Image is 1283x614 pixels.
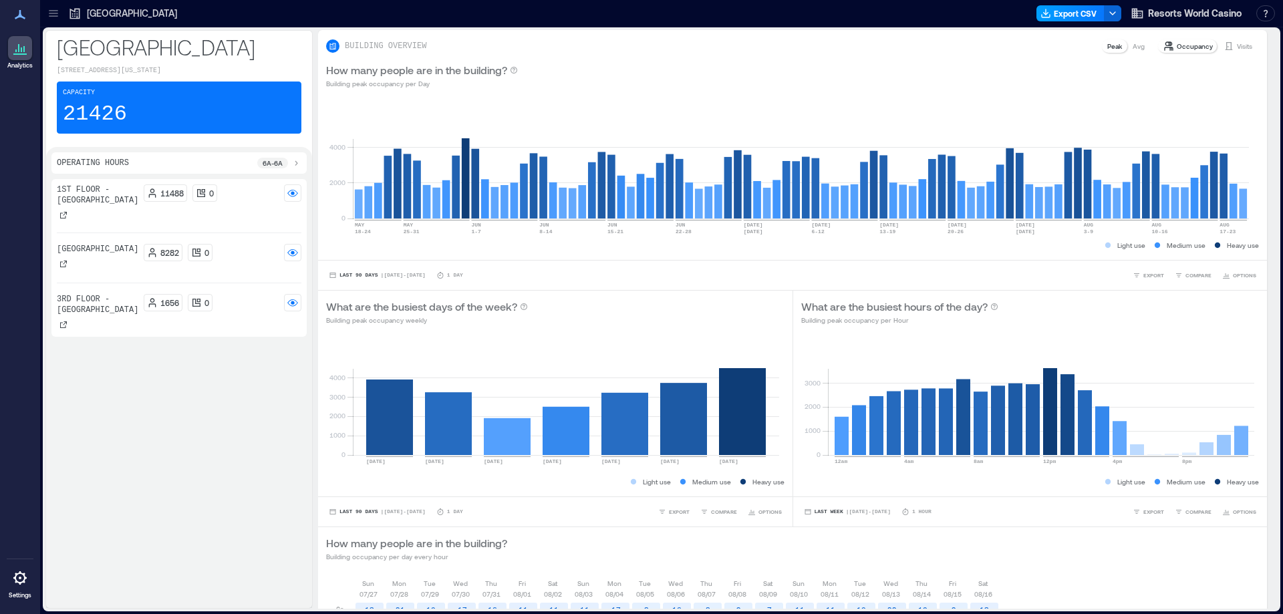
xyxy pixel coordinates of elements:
text: 16 [488,605,497,614]
text: 17 [611,605,621,614]
text: 8pm [1182,458,1192,464]
p: Peak [1107,41,1122,51]
button: Last Week |[DATE]-[DATE] [801,505,893,518]
p: Light use [1117,240,1145,251]
button: OPTIONS [745,505,785,518]
p: 6a - 6a [263,158,283,168]
span: COMPARE [711,508,737,516]
p: 08/04 [605,589,623,599]
text: [DATE] [425,458,444,464]
p: Sat [548,578,557,589]
p: 07/27 [360,589,378,599]
text: AUG [1084,222,1094,228]
text: 4pm [1113,458,1123,464]
text: 6-12 [811,228,824,235]
text: AUG [1220,222,1230,228]
text: JUN [676,222,686,228]
p: 11488 [160,188,184,198]
p: Wed [668,578,683,589]
text: 20-26 [948,228,964,235]
text: JUN [539,222,549,228]
text: 12pm [1043,458,1056,464]
text: [DATE] [543,458,562,464]
p: 08/07 [698,589,716,599]
p: Operating Hours [57,158,129,168]
span: COMPARE [1185,271,1211,279]
text: 8am [974,458,984,464]
tspan: 0 [341,450,345,458]
tspan: 0 [341,214,345,222]
p: 1 Hour [912,508,932,516]
text: [DATE] [1016,228,1035,235]
p: Fri [519,578,526,589]
p: Mon [607,578,621,589]
p: Medium use [1167,476,1205,487]
tspan: 1000 [329,431,345,439]
text: 16 [672,605,682,614]
p: 1 Day [447,508,463,516]
span: EXPORT [1143,508,1164,516]
text: 11 [549,605,559,614]
p: Sun [793,578,805,589]
tspan: 0 [816,450,820,458]
text: 17-23 [1220,228,1236,235]
text: [DATE] [366,458,386,464]
p: Thu [485,578,497,589]
tspan: 2000 [804,402,820,410]
p: 0 [204,247,209,258]
tspan: 2000 [329,412,345,420]
text: 13 [980,605,989,614]
p: Fri [949,578,956,589]
p: [GEOGRAPHIC_DATA] [57,33,301,60]
p: Mon [392,578,406,589]
tspan: 3000 [804,379,820,387]
text: AUG [1152,222,1162,228]
button: Export CSV [1036,5,1105,21]
span: EXPORT [669,508,690,516]
p: 07/29 [421,589,439,599]
p: 21426 [63,101,127,128]
p: Medium use [692,476,731,487]
p: [GEOGRAPHIC_DATA] [87,7,177,20]
p: Building occupancy per day every hour [326,551,507,562]
p: 08/12 [851,589,869,599]
p: Visits [1237,41,1252,51]
p: 1656 [160,297,179,308]
button: EXPORT [1130,505,1167,518]
text: MAY [355,222,365,228]
p: 8282 [160,247,179,258]
p: Analytics [7,61,33,69]
button: Resorts World Casino [1127,3,1246,24]
p: Avg [1133,41,1145,51]
text: 4am [904,458,914,464]
tspan: 1000 [804,426,820,434]
text: 3-9 [1084,228,1094,235]
p: Building peak occupancy per Day [326,78,518,89]
span: Resorts World Casino [1148,7,1242,20]
text: [DATE] [1016,222,1035,228]
a: Analytics [3,32,37,73]
text: 11 [519,605,528,614]
button: COMPARE [698,505,740,518]
text: 13 [365,605,374,614]
p: Tue [424,578,436,589]
p: Tue [854,578,866,589]
p: Occupancy [1177,41,1213,51]
text: [DATE] [484,458,503,464]
span: OPTIONS [758,508,782,516]
span: OPTIONS [1233,271,1256,279]
text: 17 [458,605,467,614]
p: 08/01 [513,589,531,599]
p: Heavy use [1227,476,1259,487]
text: 8 [644,605,649,614]
p: 08/10 [790,589,808,599]
p: 08/09 [759,589,777,599]
p: What are the busiest hours of the day? [801,299,988,315]
text: 22-28 [676,228,692,235]
text: 10 [426,605,436,614]
text: 13-19 [879,228,895,235]
text: 25-31 [404,228,420,235]
text: [DATE] [601,458,621,464]
text: [DATE] [744,228,763,235]
text: 7 [767,605,772,614]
